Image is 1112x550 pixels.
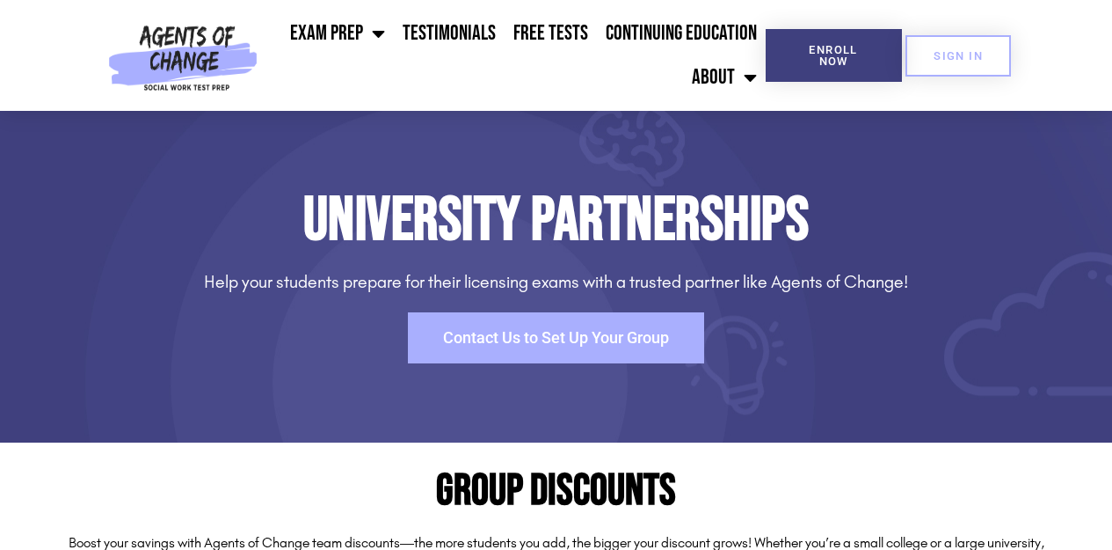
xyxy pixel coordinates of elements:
a: Exam Prep [281,11,394,55]
h1: University Partnerships [64,190,1049,252]
a: SIGN IN [905,35,1011,77]
a: About [683,55,766,99]
a: Free Tests [505,11,597,55]
a: Enroll Now [766,29,902,82]
a: Contact Us to Set Up Your Group [408,312,704,363]
span: Contact Us to Set Up Your Group [443,330,669,346]
h2: Group Discounts [82,469,1031,513]
nav: Menu [265,11,765,99]
span: SIGN IN [934,50,983,62]
p: Help your students prepare for their licensing exams with a trusted partner like Agents of Change! [64,269,1049,295]
span: Enroll Now [794,44,874,67]
a: Testimonials [394,11,505,55]
a: Continuing Education [597,11,766,55]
